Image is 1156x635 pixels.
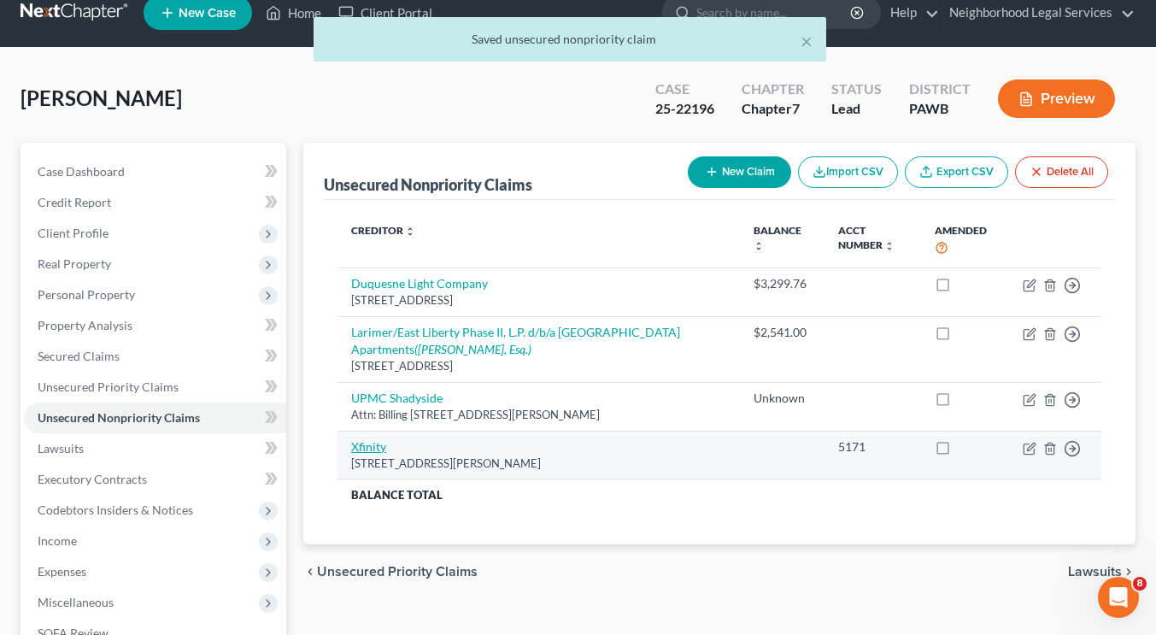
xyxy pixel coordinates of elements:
a: Lawsuits [24,433,286,464]
th: Amended [921,214,1009,268]
button: Delete All [1015,156,1108,188]
a: Credit Report [24,187,286,218]
div: $2,541.00 [754,324,811,341]
i: unfold_more [405,226,415,237]
div: Unsecured Nonpriority Claims [324,174,532,195]
div: Chapter [742,79,804,99]
span: Expenses [38,564,86,579]
span: Unsecured Nonpriority Claims [38,410,200,425]
span: Lawsuits [38,441,84,456]
div: District [909,79,971,99]
div: [STREET_ADDRESS][PERSON_NAME] [351,456,725,472]
button: Import CSV [798,156,898,188]
span: 7 [792,100,800,116]
span: Unsecured Priority Claims [38,379,179,394]
span: [PERSON_NAME] [21,85,182,110]
div: Chapter [742,99,804,119]
div: Unknown [754,390,811,407]
span: Credit Report [38,195,111,209]
iframe: Intercom live chat [1098,577,1139,618]
button: Lawsuits chevron_right [1068,565,1135,579]
a: Unsecured Priority Claims [24,372,286,403]
a: UPMC Shadyside [351,391,443,405]
a: Xfinity [351,439,386,454]
th: Balance Total [337,479,739,510]
a: Unsecured Nonpriority Claims [24,403,286,433]
span: Miscellaneous [38,595,114,609]
div: Case [655,79,714,99]
i: ([PERSON_NAME], Esq.) [414,342,531,356]
button: chevron_left Unsecured Priority Claims [303,565,478,579]
span: Executory Contracts [38,472,147,486]
div: [STREET_ADDRESS] [351,292,725,309]
a: Acct Number unfold_more [838,224,895,251]
span: Lawsuits [1068,565,1122,579]
span: New Case [179,7,236,20]
a: Creditor unfold_more [351,224,415,237]
a: Secured Claims [24,341,286,372]
i: unfold_more [754,241,764,251]
span: Unsecured Priority Claims [317,565,478,579]
span: Real Property [38,256,111,271]
i: unfold_more [884,241,895,251]
span: Personal Property [38,287,135,302]
button: Preview [998,79,1115,118]
div: Saved unsecured nonpriority claim [327,31,813,48]
a: Export CSV [905,156,1008,188]
div: 25-22196 [655,99,714,119]
span: 8 [1133,577,1147,591]
a: Larimer/East Liberty Phase II, L.P. d/b/a [GEOGRAPHIC_DATA] Apartments([PERSON_NAME], Esq.) [351,325,680,356]
div: $3,299.76 [754,275,811,292]
a: Executory Contracts [24,464,286,495]
button: New Claim [688,156,791,188]
button: × [801,31,813,51]
div: Attn: Billing [STREET_ADDRESS][PERSON_NAME] [351,407,725,423]
div: Status [831,79,882,99]
a: Case Dashboard [24,156,286,187]
a: Duquesne Light Company [351,276,488,291]
a: Property Analysis [24,310,286,341]
div: PAWB [909,99,971,119]
a: Balance unfold_more [754,224,801,251]
span: Codebtors Insiders & Notices [38,503,193,517]
span: Secured Claims [38,349,120,363]
div: Lead [831,99,882,119]
span: Property Analysis [38,318,132,332]
i: chevron_left [303,565,317,579]
span: Case Dashboard [38,164,125,179]
span: Client Profile [38,226,109,240]
div: [STREET_ADDRESS] [351,358,725,374]
span: Income [38,533,77,548]
div: 5171 [838,438,908,456]
i: chevron_right [1122,565,1135,579]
